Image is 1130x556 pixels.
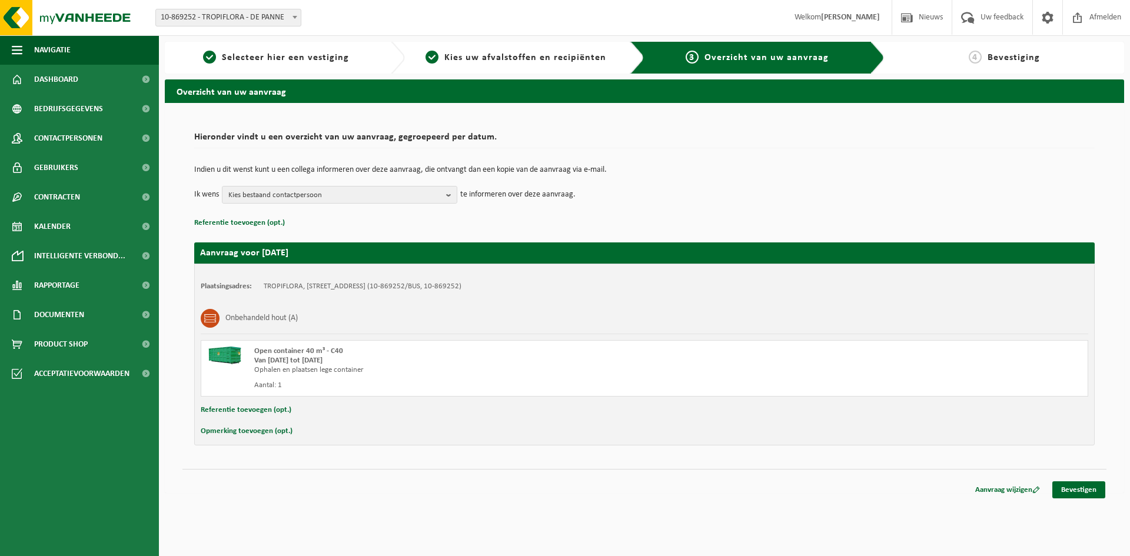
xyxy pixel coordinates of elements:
[34,329,88,359] span: Product Shop
[156,9,301,26] span: 10-869252 - TROPIFLORA - DE PANNE
[686,51,699,64] span: 3
[155,9,301,26] span: 10-869252 - TROPIFLORA - DE PANNE
[34,212,71,241] span: Kalender
[171,51,381,65] a: 1Selecteer hier een vestiging
[988,53,1040,62] span: Bevestiging
[201,402,291,418] button: Referentie toevoegen (opt.)
[1052,481,1105,498] a: Bevestigen
[207,347,242,364] img: HK-XC-40-GN-00.png
[225,309,298,328] h3: Onbehandeld hout (A)
[194,132,1095,148] h2: Hieronder vindt u een overzicht van uw aanvraag, gegroepeerd per datum.
[821,13,880,22] strong: [PERSON_NAME]
[165,79,1124,102] h2: Overzicht van uw aanvraag
[200,248,288,258] strong: Aanvraag voor [DATE]
[34,65,78,94] span: Dashboard
[228,187,441,204] span: Kies bestaand contactpersoon
[264,282,461,291] td: TROPIFLORA, [STREET_ADDRESS] (10-869252/BUS, 10-869252)
[460,186,576,204] p: te informeren over deze aanvraag.
[34,300,84,329] span: Documenten
[34,359,129,388] span: Acceptatievoorwaarden
[222,53,349,62] span: Selecteer hier een vestiging
[194,186,219,204] p: Ik wens
[201,282,252,290] strong: Plaatsingsadres:
[411,51,621,65] a: 2Kies uw afvalstoffen en recipiënten
[704,53,829,62] span: Overzicht van uw aanvraag
[254,357,323,364] strong: Van [DATE] tot [DATE]
[194,166,1095,174] p: Indien u dit wenst kunt u een collega informeren over deze aanvraag, die ontvangt dan een kopie v...
[426,51,438,64] span: 2
[966,481,1049,498] a: Aanvraag wijzigen
[222,186,457,204] button: Kies bestaand contactpersoon
[34,35,71,65] span: Navigatie
[34,94,103,124] span: Bedrijfsgegevens
[969,51,982,64] span: 4
[34,271,79,300] span: Rapportage
[254,347,343,355] span: Open container 40 m³ - C40
[194,215,285,231] button: Referentie toevoegen (opt.)
[254,381,692,390] div: Aantal: 1
[34,124,102,153] span: Contactpersonen
[34,241,125,271] span: Intelligente verbond...
[254,365,692,375] div: Ophalen en plaatsen lege container
[34,153,78,182] span: Gebruikers
[444,53,606,62] span: Kies uw afvalstoffen en recipiënten
[34,182,80,212] span: Contracten
[201,424,293,439] button: Opmerking toevoegen (opt.)
[203,51,216,64] span: 1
